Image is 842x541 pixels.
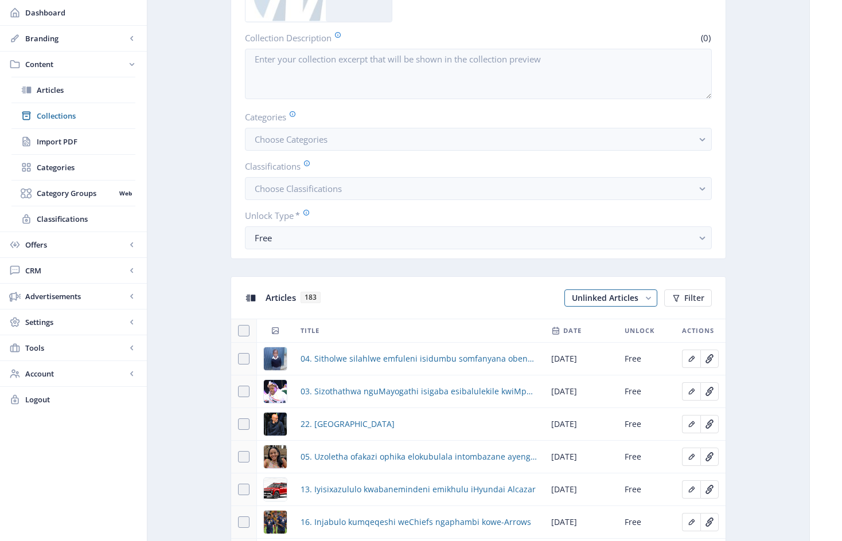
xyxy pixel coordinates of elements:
[255,231,693,245] div: Free
[700,352,719,363] a: Edit page
[37,162,135,173] span: Categories
[266,292,296,303] span: Articles
[25,239,126,250] span: Offers
[700,450,719,461] a: Edit page
[245,128,712,151] button: Choose Categories
[245,111,703,123] label: Categories
[544,375,618,408] td: [DATE]
[682,450,700,461] a: Edit page
[544,473,618,506] td: [DATE]
[115,187,135,199] nb-badge: Web
[618,473,675,506] td: Free
[25,58,126,70] span: Content
[25,7,138,18] span: Dashboard
[25,316,126,328] span: Settings
[25,291,126,302] span: Advertisements
[700,385,719,396] a: Edit page
[700,483,719,494] a: Edit page
[682,352,700,363] a: Edit page
[37,187,115,199] span: Category Groups
[301,385,537,398] a: 03. Sizothathwa nguMayogathi isigaba esibalulekile kwiMpucuzeko
[301,324,319,338] span: Title
[245,226,712,249] button: Free
[301,450,537,464] a: 05. Uzoletha ofakazi ophika elokubulala intombazane ayengumphathi wayo
[264,445,287,468] img: 5e20890f-fc02-48de-ac9f-d232f0976127.png
[37,136,135,147] span: Import PDF
[245,209,703,222] label: Unlock Type
[699,32,712,44] span: (0)
[11,155,135,180] a: Categories
[618,441,675,473] td: Free
[682,324,714,338] span: Actions
[544,408,618,441] td: [DATE]
[25,342,126,354] span: Tools
[11,206,135,232] a: Classifications
[245,32,474,44] label: Collection Description
[563,324,582,338] span: Date
[37,110,135,121] span: Collections
[544,343,618,375] td: [DATE]
[25,265,126,276] span: CRM
[11,181,135,206] a: Category GroupsWeb
[245,177,712,200] button: Choose Classifications
[25,368,126,379] span: Account
[682,385,700,396] a: Edit page
[25,394,138,405] span: Logout
[544,441,618,473] td: [DATE]
[618,408,675,441] td: Free
[25,33,126,44] span: Branding
[572,292,638,303] span: Unlinked Articles
[664,289,712,307] button: Filter
[682,483,700,494] a: Edit page
[301,352,537,366] a: 04. Sitholwe silahlwe emfuleni isidumbu somfanyana obenyamalele
[37,84,135,96] span: Articles
[618,375,675,408] td: Free
[11,103,135,128] a: Collections
[301,292,321,303] span: 183
[264,347,287,370] img: b30530d3-113a-4392-acf5-43fe31bd7a48.png
[264,380,287,403] img: 9cbd29cf-8425-4105-a2d0-42553688d732.png
[301,483,536,496] a: 13. Iyisixazululo kwabanemindeni emikhulu iHyundai Alcazar
[255,134,328,145] span: Choose Categories
[618,343,675,375] td: Free
[37,213,135,225] span: Classifications
[564,289,657,307] button: Unlinked Articles
[255,183,342,194] span: Choose Classifications
[264,478,287,501] img: e0e60a6e-024b-429d-b757-1cf6f8f9d3fd.png
[245,160,703,173] label: Classifications
[625,324,654,338] span: Unlock
[301,417,395,431] a: 22. [GEOGRAPHIC_DATA]
[11,129,135,154] a: Import PDF
[11,77,135,103] a: Articles
[264,413,287,436] img: 28ec8475-0c6e-4413-a38a-99a6a2b9803d.png
[682,418,700,429] a: Edit page
[684,293,704,303] span: Filter
[700,418,719,429] a: Edit page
